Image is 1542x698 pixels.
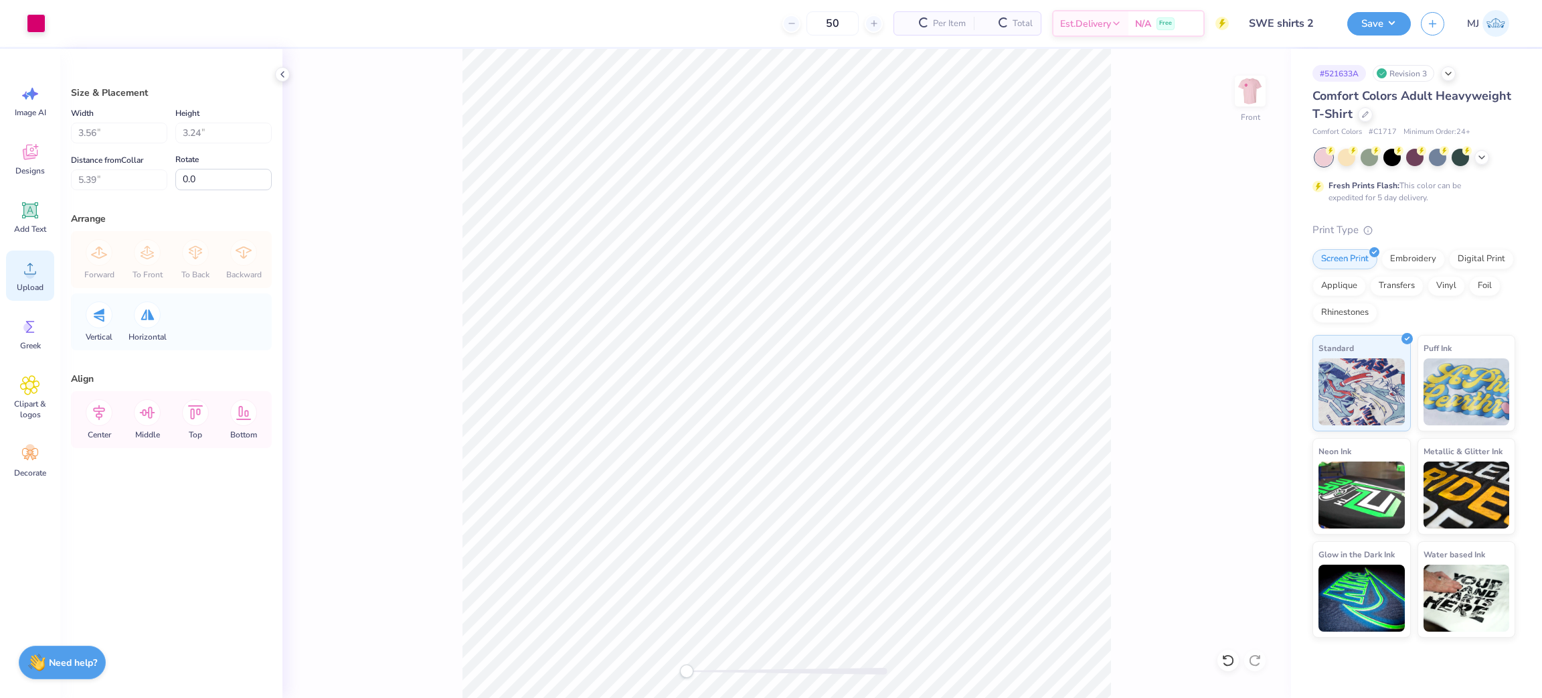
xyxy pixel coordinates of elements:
[1060,17,1111,31] span: Est. Delivery
[1239,10,1337,37] input: Untitled Design
[86,332,112,342] span: Vertical
[1013,17,1033,31] span: Total
[933,17,966,31] span: Per Item
[71,105,94,121] label: Width
[15,165,45,176] span: Designs
[71,212,272,226] div: Arrange
[1329,180,1493,204] div: This color can be expedited for 5 day delivery.
[1370,276,1424,296] div: Transfers
[1318,462,1405,529] img: Neon Ink
[1369,127,1397,138] span: # C1717
[230,429,257,440] span: Bottom
[71,372,272,386] div: Align
[1373,65,1434,82] div: Revision 3
[8,399,52,420] span: Clipart & logos
[1318,341,1354,355] span: Standard
[1329,180,1399,191] strong: Fresh Prints Flash:
[1312,127,1362,138] span: Comfort Colors
[88,429,111,440] span: Center
[71,86,272,100] div: Size & Placement
[14,468,46,478] span: Decorate
[806,11,859,36] input: – –
[20,340,41,351] span: Greek
[1424,341,1452,355] span: Puff Ink
[1312,249,1377,269] div: Screen Print
[49,656,97,669] strong: Need help?
[1424,547,1485,561] span: Water based Ink
[1424,462,1510,529] img: Metallic & Glitter Ink
[1241,111,1260,123] div: Front
[135,429,160,440] span: Middle
[1318,565,1405,632] img: Glow in the Dark Ink
[1428,276,1465,296] div: Vinyl
[1318,358,1405,425] img: Standard
[1403,127,1470,138] span: Minimum Order: 24 +
[175,105,199,121] label: Height
[189,429,202,440] span: Top
[1312,222,1515,238] div: Print Type
[1482,10,1509,37] img: Mark Joshua Mullasgo
[1237,78,1264,104] img: Front
[1135,17,1151,31] span: N/A
[1312,303,1377,323] div: Rhinestones
[1312,88,1511,122] span: Comfort Colors Adult Heavyweight T-Shirt
[1159,19,1172,28] span: Free
[14,224,46,234] span: Add Text
[680,665,693,678] div: Accessibility label
[1449,249,1514,269] div: Digital Print
[1312,65,1366,82] div: # 521633A
[1312,276,1366,296] div: Applique
[1461,10,1515,37] a: MJ
[175,151,199,167] label: Rotate
[128,332,167,342] span: Horizontal
[1424,565,1510,632] img: Water based Ink
[17,282,44,293] span: Upload
[1347,12,1411,36] button: Save
[1469,276,1501,296] div: Foil
[1318,444,1351,458] span: Neon Ink
[1424,358,1510,425] img: Puff Ink
[15,107,46,118] span: Image AI
[1318,547,1395,561] span: Glow in the Dark Ink
[71,152,143,168] label: Distance from Collar
[1381,249,1445,269] div: Embroidery
[1467,16,1479,31] span: MJ
[1424,444,1503,458] span: Metallic & Glitter Ink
